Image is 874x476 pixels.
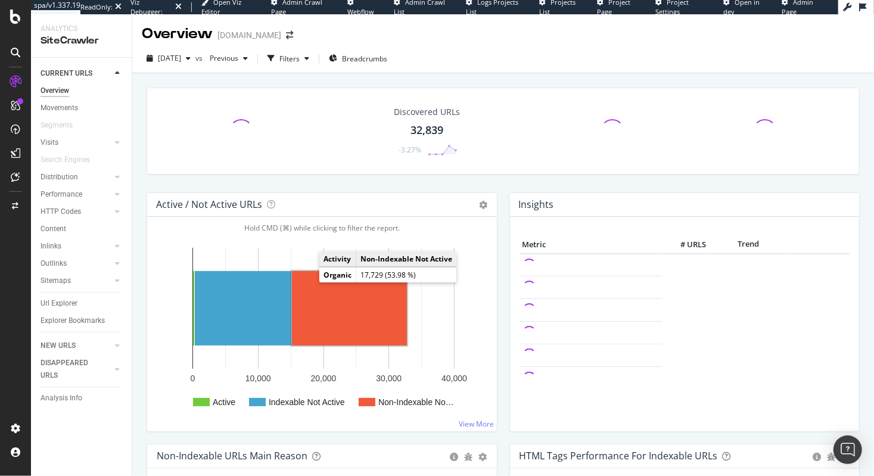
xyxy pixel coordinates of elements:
a: View More [459,419,494,429]
div: circle-info [450,453,459,461]
div: Movements [41,102,78,114]
th: Trend [710,236,787,254]
a: Performance [41,188,111,201]
a: Analysis Info [41,392,123,405]
text: 10,000 [245,374,271,383]
th: # URLS [662,236,710,254]
td: Non-Indexable Not Active [356,251,457,267]
a: Search Engines [41,154,102,166]
div: Url Explorer [41,297,77,310]
h4: Insights [519,197,554,213]
div: Overview [41,85,69,97]
h4: Active / Not Active URLs [156,197,262,213]
span: Hold CMD (⌘) while clicking to filter the report. [244,223,400,233]
button: Breadcrumbs [324,49,392,68]
div: Performance [41,188,82,201]
span: 2025 Sep. 7th [158,53,181,63]
i: Options [480,201,488,209]
td: Activity [319,251,356,267]
div: circle-info [813,453,821,461]
div: Outlinks [41,257,67,270]
a: CURRENT URLS [41,67,111,80]
div: Explorer Bookmarks [41,315,105,327]
a: Url Explorer [41,297,123,310]
text: 20,000 [311,374,337,383]
div: Filters [279,54,300,64]
a: Visits [41,136,111,149]
div: Discovered URLs [394,106,460,118]
button: [DATE] [142,49,195,68]
div: CURRENT URLS [41,67,92,80]
a: HTTP Codes [41,206,111,218]
svg: A chart. [157,236,484,422]
div: bug [465,453,473,461]
a: Explorer Bookmarks [41,315,123,327]
div: Overview [142,24,213,44]
span: vs [195,53,205,63]
a: Movements [41,102,123,114]
div: gear [479,453,487,461]
div: Content [41,223,66,235]
button: Filters [263,49,314,68]
text: 0 [191,374,195,383]
div: Segments [41,119,73,132]
a: Inlinks [41,240,111,253]
button: Previous [205,49,253,68]
div: Visits [41,136,58,149]
div: Sitemaps [41,275,71,287]
div: DISAPPEARED URLS [41,357,101,382]
div: Analysis Info [41,392,82,405]
span: Breadcrumbs [342,54,387,64]
span: Previous [205,53,238,63]
div: -3.27% [399,145,422,155]
div: Search Engines [41,154,90,166]
div: SiteCrawler [41,34,122,48]
text: 30,000 [376,374,402,383]
text: Non-Indexable No… [378,397,454,407]
div: HTTP Codes [41,206,81,218]
div: ReadOnly: [80,2,113,12]
a: DISAPPEARED URLS [41,357,111,382]
text: 40,000 [441,374,467,383]
th: Metric [520,236,662,254]
div: Distribution [41,171,78,183]
a: Sitemaps [41,275,111,287]
div: Inlinks [41,240,61,253]
td: Organic [319,267,356,283]
a: Content [41,223,123,235]
div: 32,839 [410,123,443,138]
text: Indexable Not Active [269,397,345,407]
div: bug [827,453,835,461]
a: Segments [41,119,85,132]
a: Distribution [41,171,111,183]
td: 17,729 (53.98 %) [356,267,457,283]
div: NEW URLS [41,340,76,352]
text: Active [213,397,235,407]
div: HTML Tags Performance for Indexable URLs [520,450,718,462]
div: arrow-right-arrow-left [286,31,293,39]
a: NEW URLS [41,340,111,352]
a: Overview [41,85,123,97]
div: [DOMAIN_NAME] [217,29,281,41]
div: Analytics [41,24,122,34]
a: Outlinks [41,257,111,270]
span: Webflow [347,7,374,16]
div: Non-Indexable URLs Main Reason [157,450,307,462]
div: Open Intercom Messenger [833,435,862,464]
